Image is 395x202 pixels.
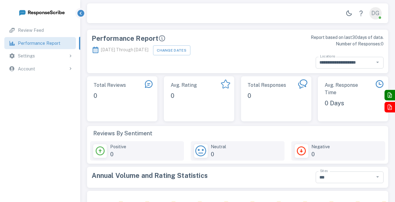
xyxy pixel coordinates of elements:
[385,102,395,112] button: Export to PDF
[247,91,291,100] p: 0
[374,58,382,66] button: Open
[325,99,368,108] p: 0 Days
[171,91,214,100] p: 0
[211,143,226,150] p: Neutral
[247,82,291,89] p: Total Responses
[18,53,35,59] p: Settings
[94,82,137,89] p: Total Reviews
[90,141,184,161] div: 4 & 5 star reviews
[241,41,384,47] p: Number of Responses: 0
[320,169,328,174] label: Sites
[291,141,385,161] div: 1-2 star reviews
[191,141,285,161] div: 3 star reviews
[19,9,65,16] img: logo
[110,143,126,150] p: Positive
[369,7,382,19] div: DG
[153,45,190,55] button: Change Dates
[4,24,76,36] a: Review Feed
[92,34,235,42] div: Performance Report
[325,82,368,96] p: Avg. Response Time
[94,91,137,100] p: 0
[311,143,330,150] p: Negative
[4,37,76,49] a: Performance Report
[320,54,335,59] label: Locations
[4,50,76,62] div: Settings
[355,7,367,19] a: Help Center
[311,150,330,158] p: 0
[171,82,214,89] p: Avg. Rating
[4,63,76,75] div: Account
[93,129,382,138] span: Reviews By Sentiment
[92,44,148,56] p: [DATE] Through [DATE]
[18,27,44,34] p: Review Feed
[374,173,382,181] button: Open
[18,65,35,72] p: Account
[211,150,226,158] p: 0
[92,171,309,179] div: Annual Volume and Rating Statistics
[110,150,126,158] p: 0
[241,34,384,41] p: Report based on last 30 days of data.
[18,40,60,47] p: Performance Report
[385,90,395,100] button: Export to Excel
